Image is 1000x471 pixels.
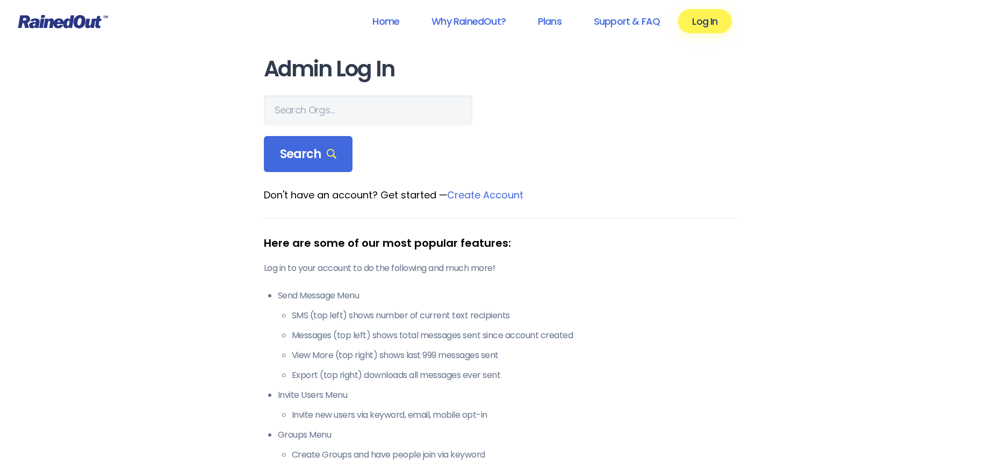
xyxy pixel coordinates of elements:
[580,9,674,33] a: Support & FAQ
[447,188,523,202] a: Create Account
[278,389,737,422] li: Invite Users Menu
[264,262,737,275] p: Log in to your account to do the following and much more!
[292,409,737,422] li: Invite new users via keyword, email, mobile opt-in
[292,309,737,322] li: SMS (top left) shows number of current text recipients
[292,369,737,382] li: Export (top right) downloads all messages ever sent
[678,9,731,33] a: Log In
[280,147,337,162] span: Search
[418,9,520,33] a: Why RainedOut?
[264,95,472,125] input: Search Orgs…
[278,289,737,382] li: Send Message Menu
[264,57,737,81] h1: Admin Log In
[358,9,413,33] a: Home
[278,429,737,461] li: Groups Menu
[264,136,353,173] div: Search
[292,448,737,461] li: Create Groups and have people join via keyword
[524,9,575,33] a: Plans
[292,329,737,342] li: Messages (top left) shows total messages sent since account created
[264,235,737,251] div: Here are some of our most popular features:
[292,349,737,362] li: View More (top right) shows last 999 messages sent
